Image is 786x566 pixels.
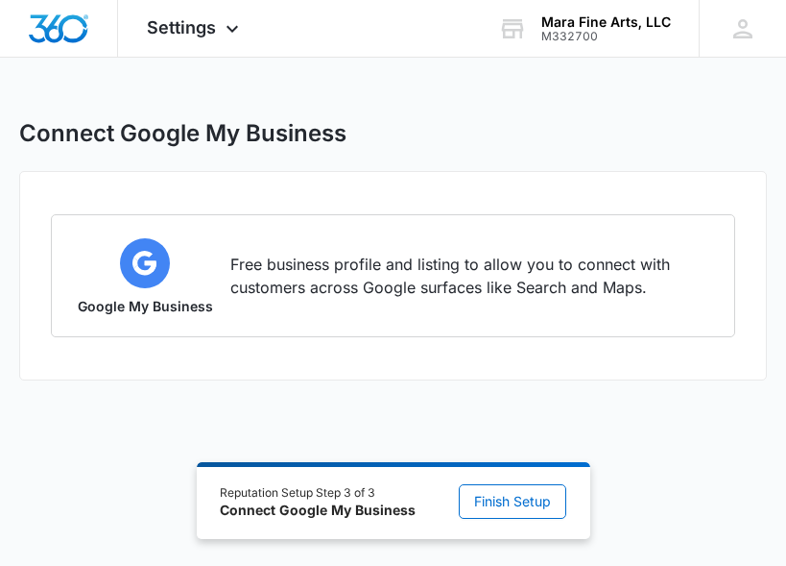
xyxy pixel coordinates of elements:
[541,14,671,30] div: account name
[474,491,551,512] span: Finish Setup
[459,484,566,519] button: Finish Setup
[51,214,734,337] button: Google My BusinessFree business profile and listing to allow you to connect with customers across...
[220,485,416,503] div: Reputation Setup Step 3 of 3
[541,30,671,43] div: account id
[147,17,216,37] span: Settings
[120,238,170,288] img: icon-rnd-google.svg
[220,502,416,519] div: Connect Google My Business
[230,253,710,299] p: Free business profile and listing to allow you to connect with customers across Google surfaces l...
[19,119,346,148] h1: Connect Google My Business
[75,300,215,313] p: Google My Business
